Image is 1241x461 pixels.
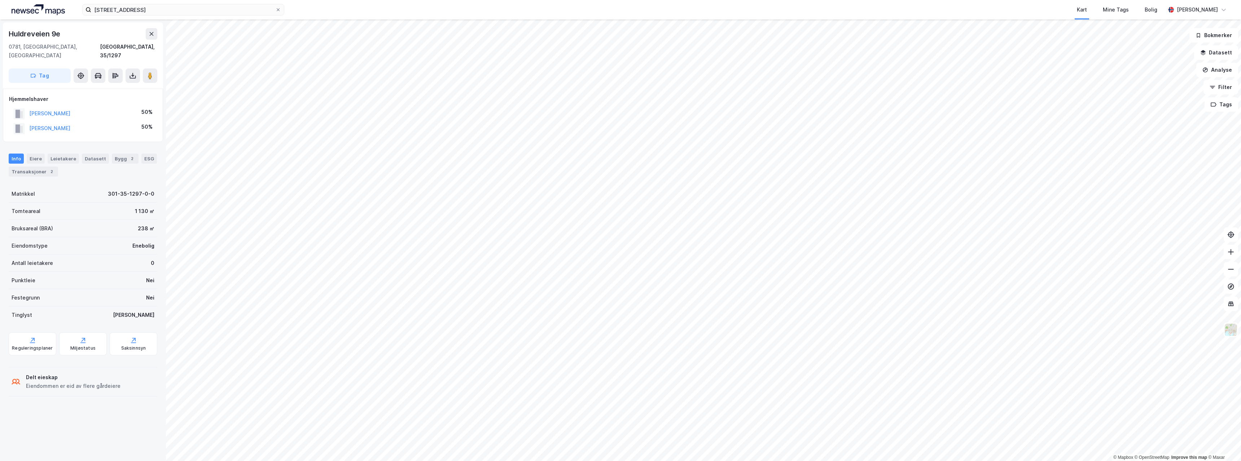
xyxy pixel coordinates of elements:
button: Tags [1205,97,1238,112]
div: 2 [128,155,136,162]
div: Nei [146,293,154,302]
div: Info [9,154,24,164]
div: 238 ㎡ [138,224,154,233]
button: Filter [1203,80,1238,94]
div: Bygg [112,154,139,164]
div: Saksinnsyn [121,345,146,351]
div: Festegrunn [12,293,40,302]
div: Punktleie [12,276,35,285]
button: Bokmerker [1189,28,1238,43]
div: [GEOGRAPHIC_DATA], 35/1297 [100,43,157,60]
img: Z [1224,323,1238,337]
div: Eiendomstype [12,241,48,250]
div: [PERSON_NAME] [1177,5,1218,14]
a: OpenStreetMap [1135,455,1170,460]
div: 301-35-1297-0-0 [108,190,154,198]
button: Datasett [1194,45,1238,60]
div: Nei [146,276,154,285]
div: 0781, [GEOGRAPHIC_DATA], [GEOGRAPHIC_DATA] [9,43,100,60]
div: Tomteareal [12,207,40,216]
img: logo.a4113a55bc3d86da70a041830d287a7e.svg [12,4,65,15]
div: 0 [151,259,154,267]
div: Kart [1077,5,1087,14]
div: Hjemmelshaver [9,95,157,103]
div: 50% [141,123,153,131]
button: Analyse [1196,63,1238,77]
div: ESG [141,154,157,164]
div: Bolig [1145,5,1157,14]
div: Datasett [82,154,109,164]
div: Eiendommen er eid av flere gårdeiere [26,382,120,390]
div: 2 [48,168,55,175]
button: Tag [9,68,71,83]
div: Enebolig [132,241,154,250]
div: Antall leietakere [12,259,53,267]
div: Delt eieskap [26,373,120,382]
a: Improve this map [1171,455,1207,460]
div: Matrikkel [12,190,35,198]
div: Eiere [27,154,45,164]
div: Bruksareal (BRA) [12,224,53,233]
div: Reguleringsplaner [12,345,53,351]
div: Huldreveien 9e [9,28,62,40]
div: Tinglyst [12,311,32,319]
iframe: Chat Widget [1205,426,1241,461]
div: Mine Tags [1103,5,1129,14]
div: Miljøstatus [70,345,96,351]
input: Søk på adresse, matrikkel, gårdeiere, leietakere eller personer [91,4,275,15]
div: 50% [141,108,153,116]
div: [PERSON_NAME] [113,311,154,319]
a: Mapbox [1113,455,1133,460]
div: 1 130 ㎡ [135,207,154,216]
div: Transaksjoner [9,167,58,177]
div: Leietakere [48,154,79,164]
